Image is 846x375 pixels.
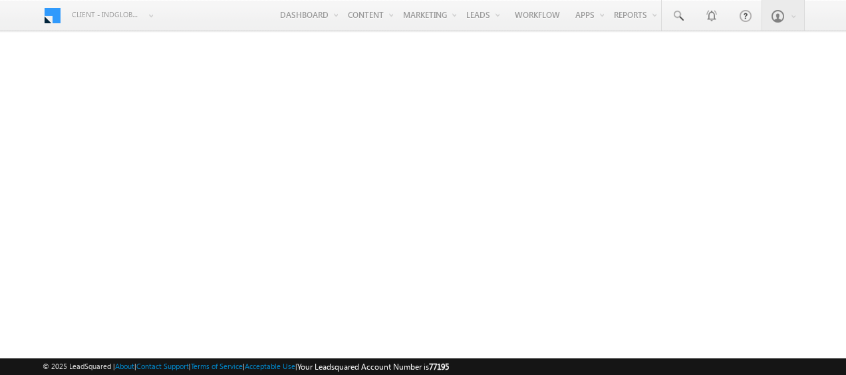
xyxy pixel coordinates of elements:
a: About [115,362,134,370]
span: Your Leadsquared Account Number is [297,362,449,372]
a: Acceptable Use [245,362,295,370]
a: Terms of Service [191,362,243,370]
a: Contact Support [136,362,189,370]
span: © 2025 LeadSquared | | | | | [43,360,449,373]
span: 77195 [429,362,449,372]
span: Client - indglobal2 (77195) [72,8,142,21]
